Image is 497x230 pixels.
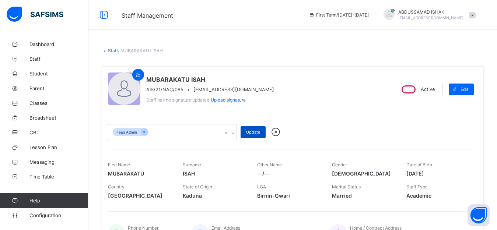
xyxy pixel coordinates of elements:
[246,130,260,135] span: Update
[146,87,274,92] div: •
[29,144,88,150] span: Lesson Plan
[146,97,209,103] span: Staff has no signature updated
[468,204,490,226] button: Open asap
[183,170,246,177] span: ISAH
[29,41,88,47] span: Dashboard
[108,184,125,190] span: Country
[376,9,479,21] div: ABDUSSAMADISHAK
[257,184,266,190] span: LGA
[146,87,183,92] span: AIS/21/NAC/085
[332,162,347,167] span: Gender
[183,162,201,167] span: Surname
[398,15,463,20] span: [EMAIL_ADDRESS][DOMAIN_NAME]
[461,86,468,92] span: Edit
[211,97,246,103] span: Upload signature
[7,7,63,22] img: safsims
[406,192,470,199] span: Academic
[29,198,88,204] span: Help
[29,174,88,180] span: Time Table
[29,115,88,121] span: Broadsheet
[183,184,212,190] span: State of Origin
[257,162,282,167] span: Other Name
[406,170,470,177] span: [DATE]
[118,48,163,53] span: / MUBARAKATU ISAH
[113,128,141,137] div: Fees Admin
[309,12,369,18] span: session/term information
[332,184,361,190] span: Marital Status
[29,159,88,165] span: Messaging
[332,192,396,199] span: Married
[122,12,173,19] span: Staff Management
[29,212,88,218] span: Configuration
[257,170,321,177] span: --/--
[406,162,432,167] span: Date of Birth
[146,76,274,83] span: MUBARAKATU ISAH
[108,170,172,177] span: MUBARAKATU
[398,9,463,15] span: ABDUSSAMAD ISHAK
[421,86,435,92] span: Active
[108,192,172,199] span: [GEOGRAPHIC_DATA]
[332,170,396,177] span: [DEMOGRAPHIC_DATA]
[29,130,88,135] span: CBT
[257,192,321,199] span: Birnin-Gwari
[193,87,274,92] span: [EMAIL_ADDRESS][DOMAIN_NAME]
[29,56,88,62] span: Staff
[108,162,130,167] span: First Name
[108,48,118,53] a: Staff
[29,100,88,106] span: Classes
[29,71,88,77] span: Student
[29,85,88,91] span: Parent
[406,184,428,190] span: Staff Type
[183,192,246,199] span: Kaduna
